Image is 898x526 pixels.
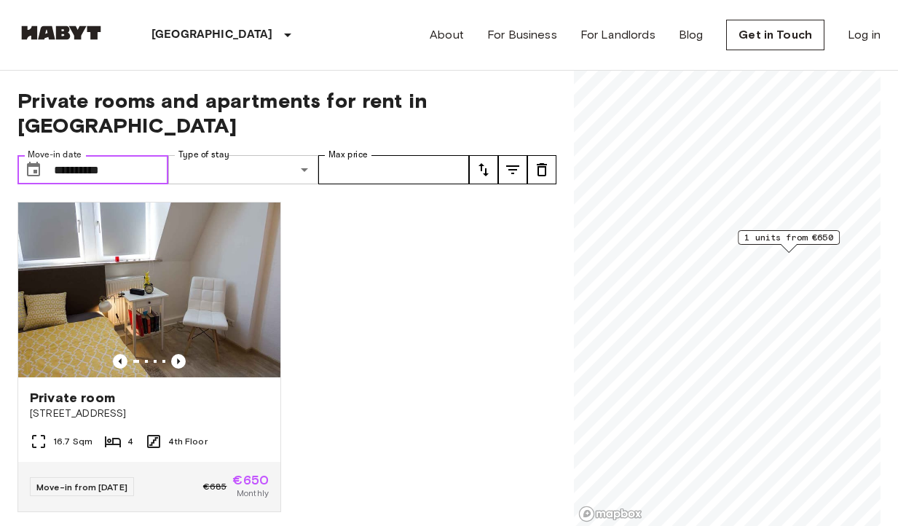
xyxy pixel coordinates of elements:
[726,20,824,50] a: Get in Touch
[53,435,92,448] span: 16.7 Sqm
[430,26,464,44] a: About
[168,435,207,448] span: 4th Floor
[237,487,269,500] span: Monthly
[679,26,704,44] a: Blog
[17,88,556,138] span: Private rooms and apartments for rent in [GEOGRAPHIC_DATA]
[487,26,557,44] a: For Business
[744,231,833,244] span: 1 units from €650
[178,149,229,161] label: Type of stay
[203,480,227,493] span: €685
[19,155,48,184] button: Choose date, selected date is 2 Oct 2025
[328,149,368,161] label: Max price
[127,435,133,448] span: 4
[738,230,840,253] div: Map marker
[151,26,273,44] p: [GEOGRAPHIC_DATA]
[18,203,280,377] img: Marketing picture of unit DE-04-013-001-01HF
[171,354,186,369] button: Previous image
[527,155,556,184] button: tune
[578,506,642,522] a: Mapbox logo
[848,26,881,44] a: Log in
[17,25,105,40] img: Habyt
[232,474,269,487] span: €650
[580,26,655,44] a: For Landlords
[113,354,127,369] button: Previous image
[17,202,281,512] a: Marketing picture of unit DE-04-013-001-01HFPrevious imagePrevious imagePrivate room[STREET_ADDRE...
[498,155,527,184] button: tune
[36,482,127,492] span: Move-in from [DATE]
[30,407,269,421] span: [STREET_ADDRESS]
[28,149,82,161] label: Move-in date
[469,155,498,184] button: tune
[30,389,115,407] span: Private room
